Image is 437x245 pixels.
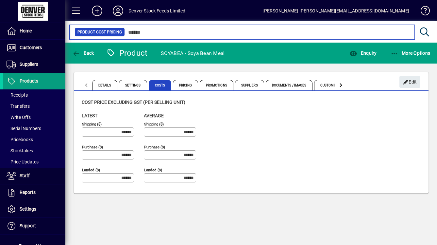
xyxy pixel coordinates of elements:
button: Add [87,5,108,17]
span: Settings [20,206,36,212]
span: Transfers [7,104,30,109]
a: Receipts [3,89,65,101]
mat-label: Purchase ($) [82,145,103,149]
a: Home [3,23,65,39]
span: Enquiry [349,50,377,56]
span: Edit [403,77,417,87]
span: Documents / Images [266,80,313,90]
span: Custom Fields [314,80,351,90]
span: Write Offs [7,115,31,120]
span: Support [20,223,36,228]
a: Staff [3,168,65,184]
a: Write Offs [3,112,65,123]
span: More Options [391,50,430,56]
button: Edit [399,76,420,88]
span: Customers [20,45,42,50]
div: Product [106,48,148,58]
app-page-header-button: Back [65,47,101,59]
button: Profile [108,5,128,17]
span: Price Updates [7,159,39,164]
a: Reports [3,184,65,201]
div: SOYABEA - Soya Bean Meal [161,48,225,59]
mat-label: Purchase ($) [144,145,165,149]
span: Staff [20,173,30,178]
a: Transfers [3,101,65,112]
a: Suppliers [3,56,65,73]
span: Cost price excluding GST (per selling unit) [82,100,185,105]
a: Support [3,218,65,234]
span: Settings [119,80,147,90]
button: Back [71,47,96,59]
span: Receipts [7,92,28,98]
mat-label: Landed ($) [144,168,162,172]
span: Latest [82,113,97,118]
span: Promotions [200,80,233,90]
span: Pricing [173,80,198,90]
mat-label: Shipping ($) [144,122,164,126]
button: Enquiry [348,47,378,59]
button: More Options [389,47,432,59]
a: Stocktakes [3,145,65,156]
span: Reports [20,190,36,195]
span: Costs [149,80,172,90]
span: Product Cost Pricing [77,29,122,35]
span: Stocktakes [7,148,33,153]
a: Pricebooks [3,134,65,145]
mat-label: Landed ($) [82,168,100,172]
span: Suppliers [20,62,38,67]
a: Price Updates [3,156,65,167]
mat-label: Shipping ($) [82,122,102,126]
span: Products [20,78,38,84]
span: Suppliers [235,80,264,90]
a: Customers [3,40,65,56]
span: Pricebooks [7,137,33,142]
span: Average [144,113,164,118]
span: Details [92,80,117,90]
span: Back [72,50,94,56]
div: Denver Stock Feeds Limited [128,6,186,16]
a: Serial Numbers [3,123,65,134]
span: Serial Numbers [7,126,41,131]
a: Knowledge Base [416,1,429,23]
a: Settings [3,201,65,217]
span: Home [20,28,32,33]
div: [PERSON_NAME] [PERSON_NAME][EMAIL_ADDRESS][DOMAIN_NAME] [262,6,409,16]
